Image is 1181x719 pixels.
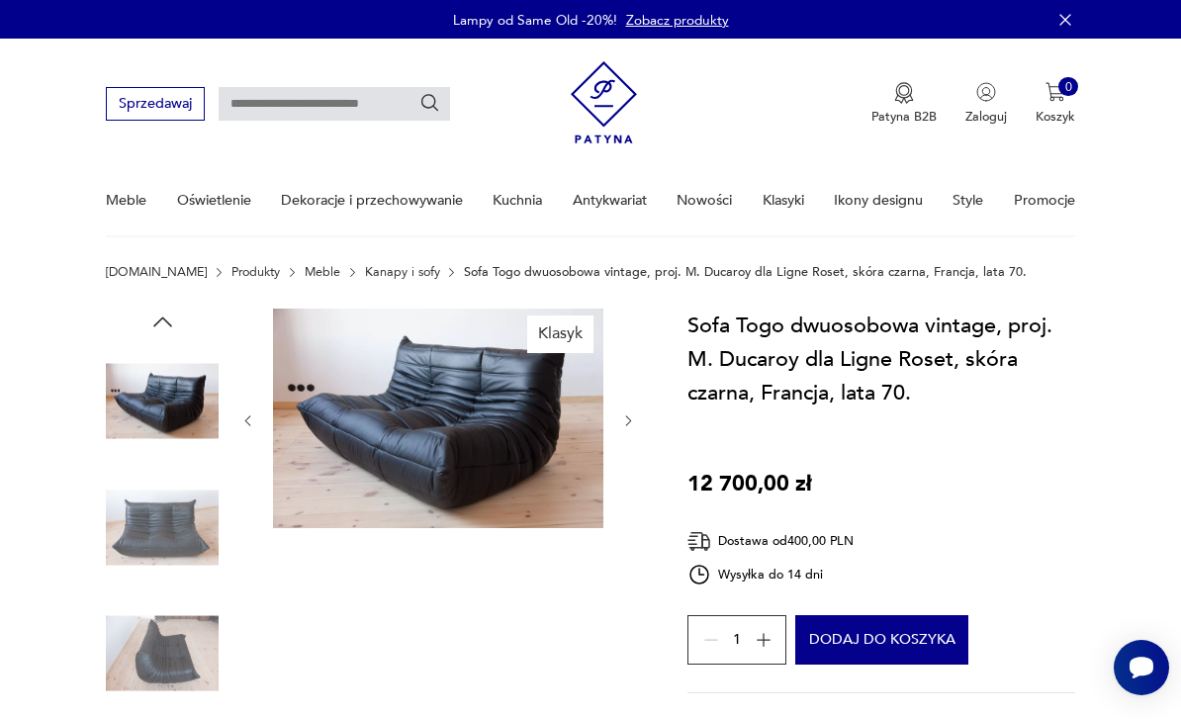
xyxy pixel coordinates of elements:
[106,166,146,234] a: Meble
[305,265,340,279] a: Meble
[687,529,711,554] img: Ikona dostawy
[419,93,441,115] button: Szukaj
[453,11,617,30] p: Lampy od Same Old -20%!
[763,166,804,234] a: Klasyki
[1045,82,1065,102] img: Ikona koszyka
[273,309,603,529] img: Zdjęcie produktu Sofa Togo dwuosobowa vintage, proj. M. Ducaroy dla Ligne Roset, skóra czarna, Fr...
[1014,166,1075,234] a: Promocje
[106,471,219,584] img: Zdjęcie produktu Sofa Togo dwuosobowa vintage, proj. M. Ducaroy dla Ligne Roset, skóra czarna, Fr...
[106,87,204,120] button: Sprzedawaj
[106,99,204,111] a: Sprzedawaj
[177,166,251,234] a: Oświetlenie
[106,265,207,279] a: [DOMAIN_NAME]
[493,166,542,234] a: Kuchnia
[677,166,732,234] a: Nowości
[795,615,968,665] button: Dodaj do koszyka
[871,82,937,126] button: Patyna B2B
[106,345,219,458] img: Zdjęcie produktu Sofa Togo dwuosobowa vintage, proj. M. Ducaroy dla Ligne Roset, skóra czarna, Fr...
[687,309,1075,410] h1: Sofa Togo dwuosobowa vintage, proj. M. Ducaroy dla Ligne Roset, skóra czarna, Francja, lata 70.
[527,315,593,353] div: Klasyk
[687,467,812,500] p: 12 700,00 zł
[871,108,937,126] p: Patyna B2B
[1036,108,1075,126] p: Koszyk
[965,82,1007,126] button: Zaloguj
[894,82,914,104] img: Ikona medalu
[871,82,937,126] a: Ikona medaluPatyna B2B
[573,166,647,234] a: Antykwariat
[1058,77,1078,97] div: 0
[464,265,1027,279] p: Sofa Togo dwuosobowa vintage, proj. M. Ducaroy dla Ligne Roset, skóra czarna, Francja, lata 70.
[976,82,996,102] img: Ikonka użytkownika
[365,265,440,279] a: Kanapy i sofy
[281,166,463,234] a: Dekoracje i przechowywanie
[1114,640,1169,695] iframe: Smartsupp widget button
[1036,82,1075,126] button: 0Koszyk
[626,11,729,30] a: Zobacz produkty
[106,597,219,710] img: Zdjęcie produktu Sofa Togo dwuosobowa vintage, proj. M. Ducaroy dla Ligne Roset, skóra czarna, Fr...
[231,265,280,279] a: Produkty
[733,634,741,646] span: 1
[687,563,854,586] div: Wysyłka do 14 dni
[953,166,983,234] a: Style
[687,529,854,554] div: Dostawa od 400,00 PLN
[965,108,1007,126] p: Zaloguj
[834,166,923,234] a: Ikony designu
[571,54,637,150] img: Patyna - sklep z meblami i dekoracjami vintage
